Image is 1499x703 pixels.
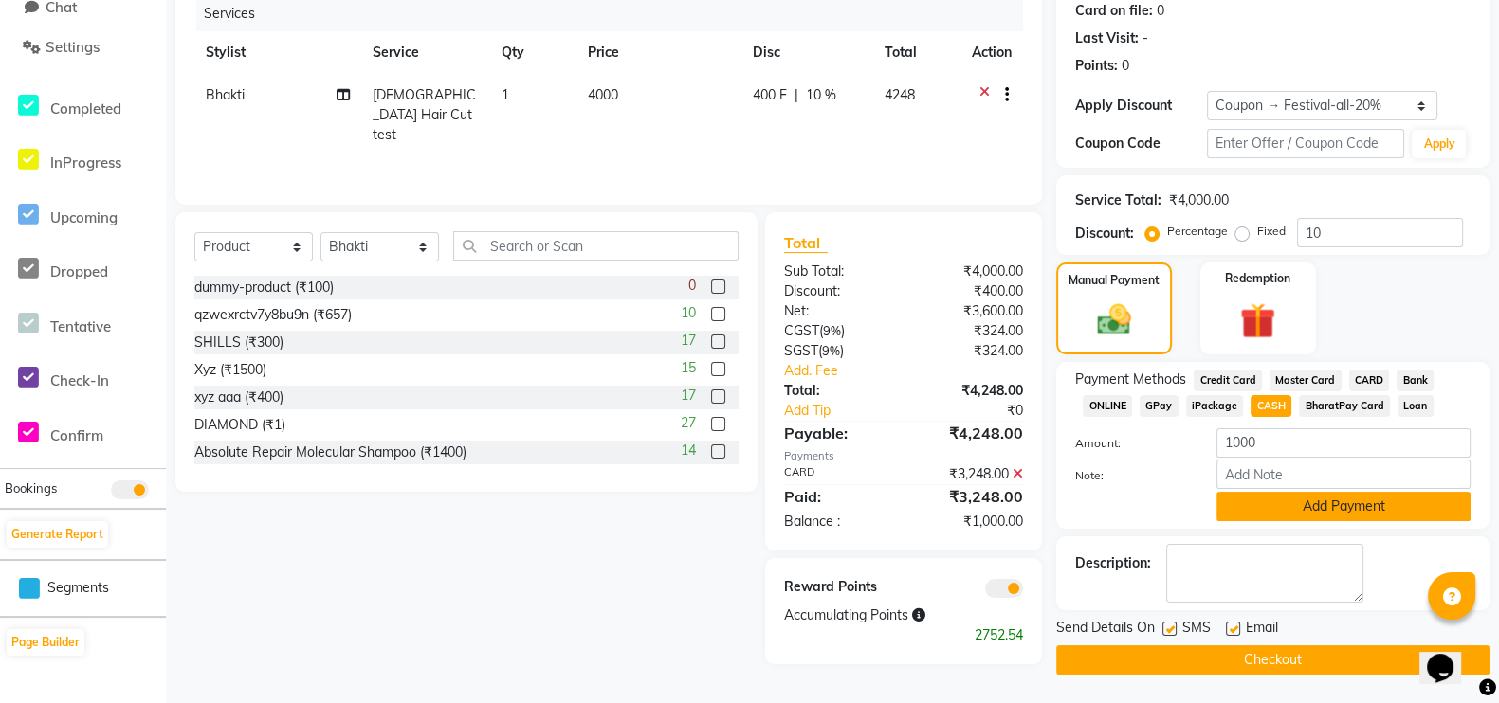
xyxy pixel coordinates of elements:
[502,86,509,103] span: 1
[1419,627,1480,684] iframe: chat widget
[194,415,285,435] div: DIAMOND (₹1)
[681,358,696,378] span: 15
[194,360,266,380] div: Xyz (₹1500)
[1075,1,1153,21] div: Card on file:
[194,442,466,462] div: Absolute Repair Molecular Shampoo (₹1400)
[194,388,283,407] div: xyz aaa (₹400)
[1349,370,1390,391] span: CARD
[490,31,576,74] th: Qty
[770,401,925,421] a: Add Tip
[1216,460,1471,489] input: Add Note
[588,86,618,103] span: 4000
[1056,618,1155,641] span: Send Details On
[784,322,819,339] span: CGST
[1257,223,1286,240] label: Fixed
[1075,370,1186,389] span: Payment Methods
[770,261,904,281] div: Sub Total:
[194,305,352,325] div: qzwexrctv7y8bu9n (₹657)
[904,422,1037,444] div: ₹4,248.00
[1270,370,1342,391] span: Master Card
[1075,553,1151,573] div: Description:
[50,426,103,444] span: Confirm
[1157,1,1164,21] div: 0
[50,99,121,117] span: Completed
[681,413,696,433] span: 27
[770,321,904,341] div: ( )
[206,86,245,103] span: Bhakti
[770,341,904,361] div: ( )
[1182,618,1211,641] span: SMS
[1167,223,1228,240] label: Percentage
[681,441,696,460] span: 14
[681,386,696,406] span: 17
[1169,190,1229,210] div: ₹4,000.00
[1143,28,1148,48] div: -
[806,85,836,105] span: 10 %
[1194,370,1262,391] span: Credit Card
[50,208,118,226] span: Upcoming
[784,342,818,359] span: SGST
[1251,395,1291,417] span: CASH
[1216,492,1471,521] button: Add Payment
[1083,395,1132,417] span: ONLINE
[770,361,1037,381] a: Add. Fee
[194,31,361,74] th: Stylist
[1075,224,1134,243] div: Discount:
[7,521,108,548] button: Generate Report
[904,261,1037,281] div: ₹4,000.00
[688,276,696,296] span: 0
[1216,428,1471,458] input: Amount
[770,381,904,401] div: Total:
[770,281,904,301] div: Discount:
[1122,56,1129,76] div: 0
[823,323,841,338] span: 9%
[1061,467,1202,484] label: Note:
[784,233,828,253] span: Total
[7,629,84,656] button: Page Builder
[904,464,1037,484] div: ₹3,248.00
[1246,618,1278,641] span: Email
[926,401,1037,421] div: ₹0
[50,371,109,389] span: Check-In
[681,303,696,323] span: 10
[770,625,1037,645] div: 2752.54
[681,331,696,351] span: 17
[1186,395,1244,417] span: iPackage
[50,262,108,280] span: Dropped
[770,464,904,484] div: CARD
[904,512,1037,532] div: ₹1,000.00
[960,31,1023,74] th: Action
[1299,395,1390,417] span: BharatPay Card
[361,31,490,74] th: Service
[1075,190,1161,210] div: Service Total:
[1225,270,1290,287] label: Redemption
[373,86,476,143] span: [DEMOGRAPHIC_DATA] Hair Cut test
[576,31,741,74] th: Price
[770,422,904,444] div: Payable:
[770,512,904,532] div: Balance :
[904,321,1037,341] div: ₹324.00
[1069,272,1160,289] label: Manual Payment
[770,577,904,598] div: Reward Points
[1056,645,1490,675] button: Checkout
[1397,370,1434,391] span: Bank
[904,281,1037,301] div: ₹400.00
[753,85,787,105] span: 400 F
[904,301,1037,321] div: ₹3,600.00
[1087,300,1142,339] img: _cash.svg
[5,480,57,496] span: Bookings
[1075,56,1118,76] div: Points:
[47,578,109,598] span: Segments
[453,231,739,261] input: Search or Scan
[1075,134,1207,153] div: Coupon Code
[5,37,161,59] a: Settings
[904,485,1037,508] div: ₹3,248.00
[50,153,121,171] span: InProgress
[46,38,100,56] span: Settings
[1412,130,1466,158] button: Apply
[770,301,904,321] div: Net:
[770,605,970,625] div: Accumulating Points
[1061,435,1202,452] label: Amount:
[1229,298,1287,343] img: _gift.svg
[1398,395,1434,417] span: Loan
